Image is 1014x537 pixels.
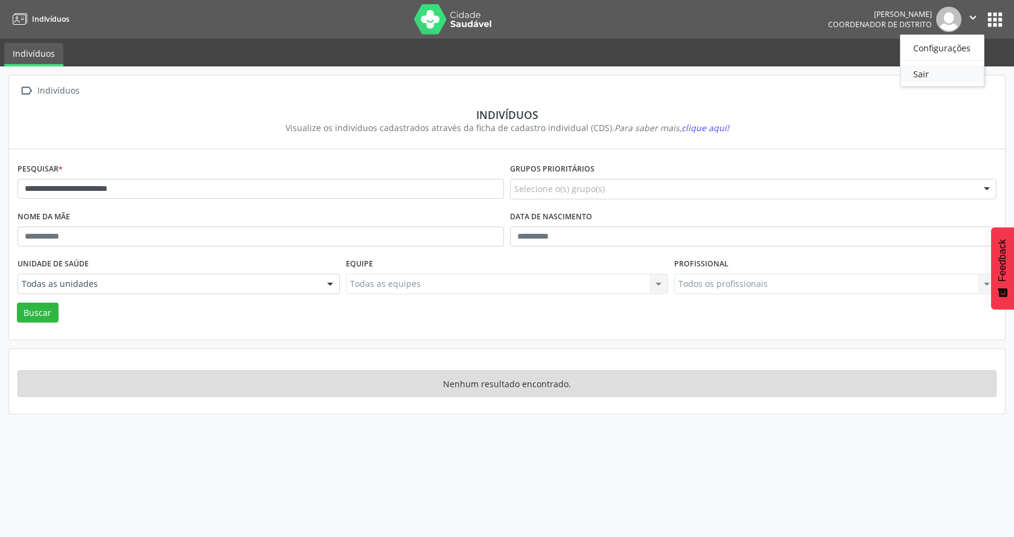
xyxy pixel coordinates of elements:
[997,239,1008,281] span: Feedback
[991,227,1014,309] button: Feedback - Mostrar pesquisa
[35,82,81,100] div: Indivíduos
[901,65,984,82] a: Sair
[18,82,35,100] i: 
[961,7,984,32] button: 
[26,108,988,121] div: Indivíduos
[8,9,69,29] a: Indivíduos
[900,34,984,87] ul: 
[18,208,70,227] label: Nome da mãe
[17,303,59,323] button: Buscar
[614,122,729,133] i: Para saber mais,
[22,278,315,290] span: Todas as unidades
[18,370,996,397] div: Nenhum resultado encontrado.
[674,255,729,274] label: Profissional
[984,9,1006,30] button: apps
[32,14,69,24] span: Indivíduos
[26,121,988,134] div: Visualize os indivíduos cadastrados através da ficha de cadastro individual (CDS).
[346,255,373,274] label: Equipe
[936,7,961,32] img: img
[18,160,63,179] label: Pesquisar
[828,9,932,19] div: [PERSON_NAME]
[4,43,63,66] a: Indivíduos
[18,255,89,274] label: Unidade de saúde
[18,82,81,100] a:  Indivíduos
[514,182,605,195] span: Selecione o(s) grupo(s)
[966,11,980,24] i: 
[510,160,595,179] label: Grupos prioritários
[681,122,729,133] span: clique aqui!
[510,208,592,227] label: Data de nascimento
[828,19,932,30] span: Coordenador de Distrito
[901,39,984,56] a: Configurações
